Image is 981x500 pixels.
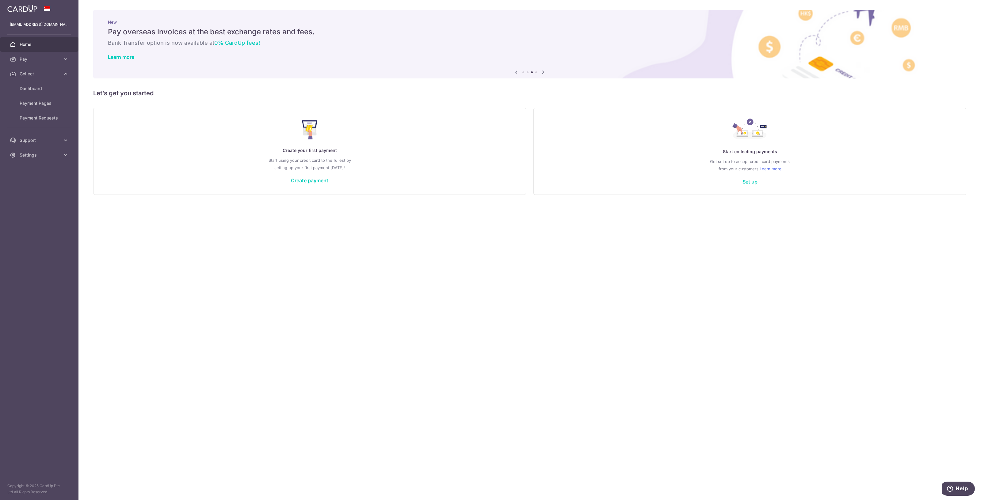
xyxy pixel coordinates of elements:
[20,100,60,106] span: Payment Pages
[93,10,966,78] img: International Invoice Banner
[106,157,513,171] p: Start using your credit card to the fullest by setting up your first payment [DATE]!
[20,85,60,92] span: Dashboard
[546,158,954,172] p: Get set up to accept credit card payments from your customers.
[106,147,513,154] p: Create your first payment
[291,177,328,184] a: Create payment
[10,21,69,28] p: [EMAIL_ADDRESS][DOMAIN_NAME]
[20,115,60,121] span: Payment Requests
[546,148,954,155] p: Start collecting payments
[942,482,975,497] iframe: Opens a widget where you can find more information
[20,56,60,62] span: Pay
[214,40,260,46] span: 0% CardUp fees!
[760,165,781,172] a: Learn more
[20,71,60,77] span: Collect
[20,152,60,158] span: Settings
[108,27,952,37] h5: Pay overseas invoices at the best exchange rates and fees.
[93,88,966,98] h5: Let’s get you started
[732,119,767,141] img: Collect Payment
[742,179,758,185] a: Set up
[20,41,60,47] span: Home
[7,5,37,12] img: CardUp
[108,39,952,47] h6: Bank Transfer option is now available at
[302,120,318,139] img: Make Payment
[108,20,952,25] p: New
[108,54,134,60] a: Learn more
[20,137,60,143] span: Support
